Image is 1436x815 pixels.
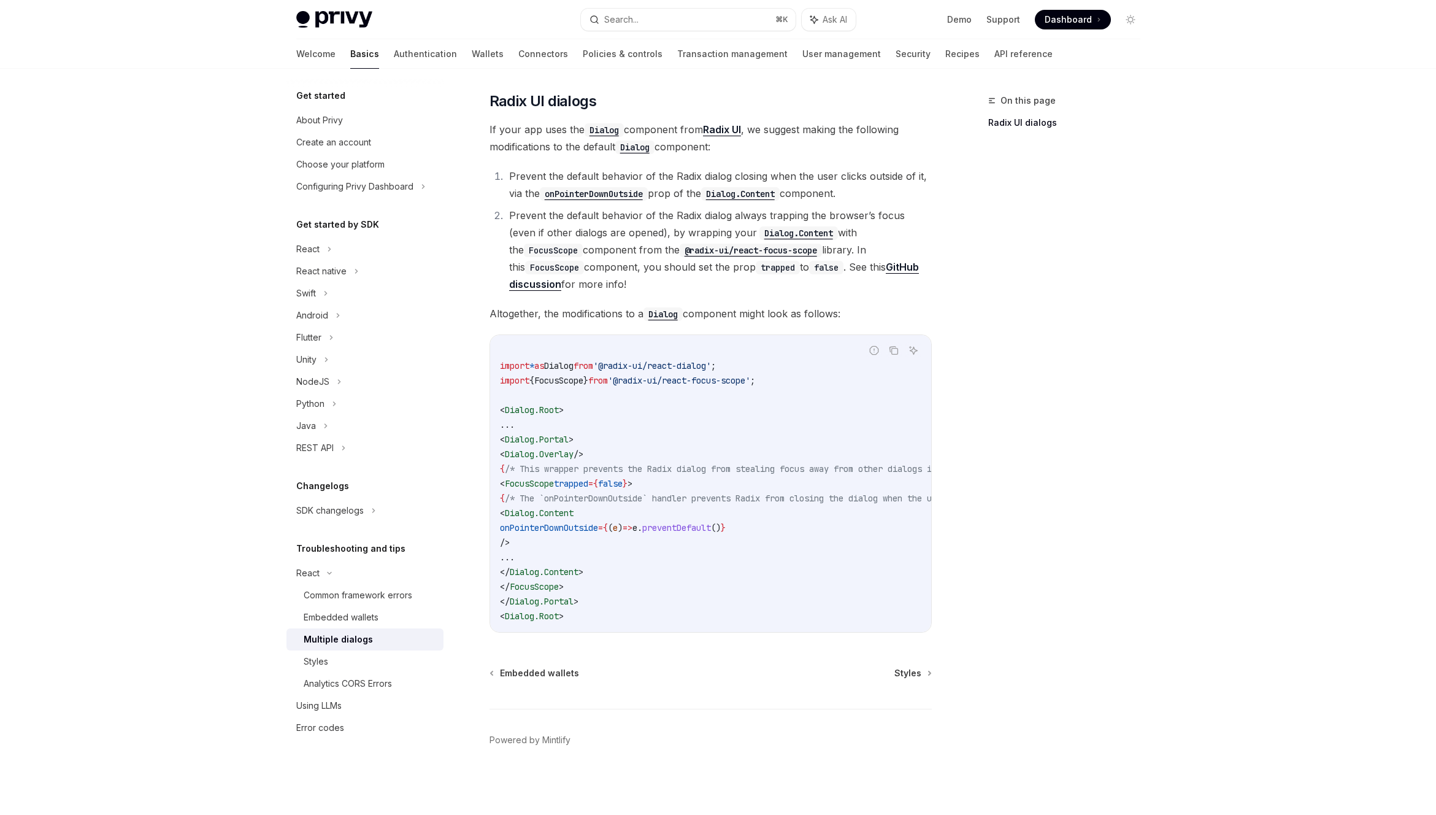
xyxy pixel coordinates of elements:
[574,596,578,607] span: >
[505,493,1040,504] span: /* The `onPointerDownOutside` handler prevents Radix from closing the dialog when the user clicks...
[628,478,632,489] span: >
[296,308,328,323] div: Android
[534,360,544,371] span: as
[296,179,413,194] div: Configuring Privy Dashboard
[721,522,726,533] span: }
[585,123,624,136] a: Dialog
[529,375,534,386] span: {
[945,39,980,69] a: Recipes
[559,404,564,415] span: >
[296,264,347,279] div: React native
[598,478,623,489] span: false
[500,360,529,371] span: import
[588,375,608,386] span: from
[500,667,579,679] span: Embedded wallets
[643,307,683,320] a: Dialog
[680,244,822,256] a: @radix-ui/react-focus-scope
[759,226,838,240] code: Dialog.Content
[603,522,608,533] span: {
[500,434,505,445] span: <
[304,632,373,647] div: Multiple dialogs
[500,611,505,622] span: <
[296,39,336,69] a: Welcome
[286,628,443,651] a: Multiple dialogs
[296,157,385,172] div: Choose your platform
[894,667,931,679] a: Styles
[490,305,932,322] span: Altogether, the modifications to a component might look as follows:
[500,375,529,386] span: import
[500,478,505,489] span: <
[304,654,328,669] div: Styles
[775,15,788,25] span: ⌘ K
[756,261,800,274] code: trapped
[500,449,505,460] span: <
[809,261,843,274] code: false
[500,581,510,592] span: </
[505,207,932,293] li: Prevent the default behavior of the Radix dialog always trapping the browser’s focus (even if oth...
[500,522,598,533] span: onPointerDownOutside
[296,503,364,518] div: SDK changelogs
[296,441,334,455] div: REST API
[588,478,593,489] span: =
[988,113,1150,133] a: Radix UI dialogs
[540,187,648,201] code: onPointerDownOutside
[505,478,554,489] span: FocusScope
[296,374,329,389] div: NodeJS
[554,478,588,489] span: trapped
[510,596,574,607] span: Dialog.Portal
[505,508,574,519] span: Dialog.Content
[505,449,574,460] span: Dialog.Overlay
[296,330,321,345] div: Flutter
[642,522,711,533] span: preventDefault
[505,168,932,202] li: Prevent the default behavior of the Radix dialog closing when the user clicks outside of it, via ...
[615,141,655,154] code: Dialog
[394,39,457,69] a: Authentication
[802,39,881,69] a: User management
[581,9,796,31] button: Search...⌘K
[525,261,584,274] code: FocusScope
[569,434,574,445] span: >
[578,566,583,577] span: >
[994,39,1053,69] a: API reference
[680,244,822,257] code: @radix-ui/react-focus-scope
[490,734,570,746] a: Powered by Mintlify
[544,360,574,371] span: Dialog
[491,667,579,679] a: Embedded wallets
[583,39,662,69] a: Policies & controls
[608,522,613,533] span: (
[1000,93,1056,108] span: On this page
[296,11,372,28] img: light logo
[1121,10,1140,29] button: Toggle dark mode
[574,449,583,460] span: />
[677,39,788,69] a: Transaction management
[500,508,505,519] span: <
[574,360,593,371] span: from
[296,88,345,103] h5: Get started
[615,141,655,153] a: Dialog
[866,342,882,358] button: Report incorrect code
[505,463,1000,474] span: /* This wrapper prevents the Radix dialog from stealing focus away from other dialogs in the page...
[296,352,317,367] div: Unity
[296,419,316,433] div: Java
[304,588,412,603] div: Common framework errors
[896,39,931,69] a: Security
[711,522,721,533] span: ()
[623,522,632,533] span: =>
[598,522,603,533] span: =
[500,537,510,548] span: />
[593,478,598,489] span: {
[286,153,443,176] a: Choose your platform
[296,242,320,257] div: React
[500,566,510,577] span: </
[286,717,443,739] a: Error codes
[296,479,349,493] h5: Changelogs
[505,611,559,622] span: Dialog.Root
[296,135,371,150] div: Create an account
[304,676,392,691] div: Analytics CORS Errors
[500,419,515,430] span: ...
[632,522,637,533] span: e
[286,695,443,717] a: Using LLMs
[296,698,342,713] div: Using LLMs
[500,493,505,504] span: {
[701,187,780,199] a: Dialog.Content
